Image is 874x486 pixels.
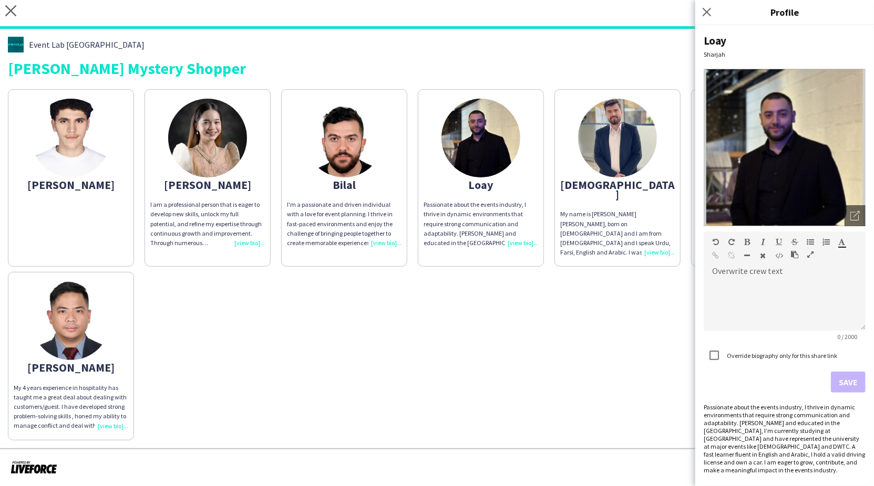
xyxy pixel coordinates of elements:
img: thumb-678924f4440af.jpeg [32,99,110,177]
div: [PERSON_NAME] [14,363,128,372]
span: Event Lab [GEOGRAPHIC_DATA] [29,40,145,49]
div: [PERSON_NAME] [150,180,265,189]
div: Passionate about the events industry, I thrive in dynamic environments that require strong commun... [424,200,538,248]
button: Bold [744,238,751,246]
div: I am a professional person that is eager to develop new skills, unlock my full potential, and ref... [150,200,265,248]
div: Bilal [287,180,402,189]
button: Strikethrough [791,238,798,246]
button: HTML Code [775,251,783,260]
div: Loay [424,180,538,189]
div: Passionate about the events industry, I thrive in dynamic environments that require strong commun... [704,403,866,474]
button: Ordered List [822,238,830,246]
img: Powered by Liveforce [11,460,57,474]
img: Crew avatar or photo [704,69,866,226]
button: Redo [728,238,735,246]
img: thumb-6649f977563d5.jpeg [168,99,247,177]
button: Paste as plain text [791,250,798,259]
div: Open photos pop-in [845,205,866,226]
div: My 4 years experience in hospitality has taught me a great deal about dealing with customers/gues... [14,383,128,431]
button: Clear Formatting [759,251,767,260]
div: [DEMOGRAPHIC_DATA] [560,180,675,199]
div: [PERSON_NAME] Mystery Shopper [8,60,866,76]
div: My name is [PERSON_NAME] [PERSON_NAME], born on [DEMOGRAPHIC_DATA] and I am from [DEMOGRAPHIC_DAT... [560,209,675,257]
img: thumb-686f6a83419af.jpeg [441,99,520,177]
h3: Profile [695,5,874,19]
img: thumb-66318da7cb065.jpg [32,281,110,360]
button: Italic [759,238,767,246]
div: Sharjah [704,50,866,58]
img: thumb-6638d2919bbb7.jpeg [305,99,384,177]
div: [PERSON_NAME] [14,180,128,189]
div: I'm a passionate and driven individual with a love for event planning. I thrive in fast-paced env... [287,200,402,248]
img: thumb-ace65e28-fa24-462d-9654-9f34e36093f1.jpg [8,37,24,52]
button: Undo [712,238,719,246]
button: Unordered List [807,238,814,246]
div: Loay [704,34,866,48]
button: Underline [775,238,783,246]
label: Override biography only for this share link [725,352,837,360]
button: Fullscreen [807,250,814,259]
img: thumb-66cf0aefdd70a.jpeg [578,99,657,177]
button: Horizontal Line [744,251,751,260]
button: Text Color [838,238,846,246]
span: 0 / 2000 [829,333,866,341]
